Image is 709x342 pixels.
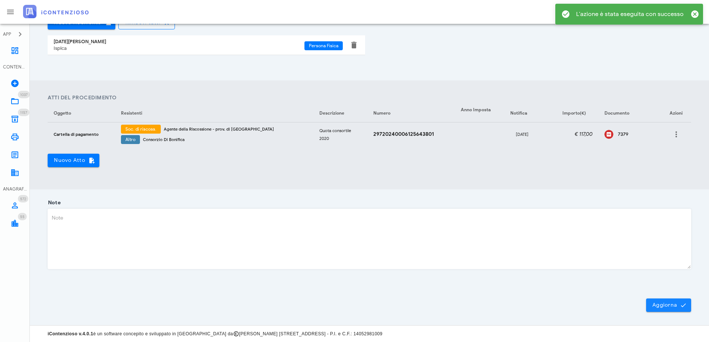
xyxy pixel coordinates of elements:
[143,137,308,143] div: Consorzio Di Bonifica
[48,94,691,102] h4: Atti del Procedimento
[309,41,338,50] span: Persona Fisica
[510,110,527,116] span: Notifica
[319,110,344,116] span: Descrizione
[618,131,655,137] div: Clicca per aprire un'anteprima del file o scaricarlo
[20,196,26,201] span: 572
[121,110,142,116] span: Resistenti
[562,110,586,116] span: Importo(€)
[671,3,689,21] button: Distintivo
[3,186,27,192] div: ANAGRAFICA
[576,10,684,19] div: L'azione è stata eseguita con successo
[48,154,99,167] button: Nuovo Atto
[18,109,29,116] span: Distintivo
[3,64,27,70] div: CONTENZIOSO
[575,131,593,137] em: € 117,00
[670,110,683,116] span: Azioni
[461,107,491,112] span: Anno Imposta
[20,214,25,219] span: 55
[20,110,27,115] span: 1157
[455,105,499,122] th: Anno Imposta: Non ordinato. Attiva per ordinare in ordine crescente.
[516,132,528,137] small: [DATE]
[54,110,71,116] span: Oggetto
[18,213,27,220] span: Distintivo
[18,91,30,98] span: Distintivo
[646,298,691,312] button: Aggiorna
[661,105,691,122] th: Azioni
[23,5,89,18] img: logo-text-2x.png
[125,135,135,144] span: Altro
[604,130,613,139] div: Clicca per aprire un'anteprima del file o scaricarlo
[164,126,308,132] div: Agente della Riscossione - prov. di [GEOGRAPHIC_DATA]
[690,9,700,19] button: Chiudi
[54,132,99,137] small: Cartella di pagamento
[618,131,655,137] div: 7379
[18,195,28,202] span: Distintivo
[115,105,314,122] th: Resistenti
[367,105,455,122] th: Numero: Non ordinato. Attiva per ordinare in ordine crescente.
[54,45,304,51] div: Ispica
[20,92,28,97] span: 1037
[125,125,156,134] span: Soc. di riscoss.
[313,105,367,122] th: Descrizione: Non ordinato. Attiva per ordinare in ordine crescente.
[653,3,671,21] button: BG
[48,331,93,336] strong: iContenzioso v.4.0.1
[652,302,685,309] span: Aggiorna
[598,105,661,122] th: Documento
[319,128,351,141] small: Quota consortile 2020
[373,131,434,137] strong: 29720240006125643801
[46,199,61,207] label: Note
[373,110,390,116] span: Numero
[54,39,304,45] div: [DATE][PERSON_NAME]
[48,105,115,122] th: Oggetto: Non ordinato. Attiva per ordinare in ordine crescente.
[604,110,629,116] span: Documento
[54,157,93,164] span: Nuovo Atto
[349,41,358,49] button: Elimina
[499,105,544,122] th: Notifica: Non ordinato. Attiva per ordinare in ordine crescente.
[544,105,598,122] th: Importo(€): Non ordinato. Attiva per ordinare in ordine crescente.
